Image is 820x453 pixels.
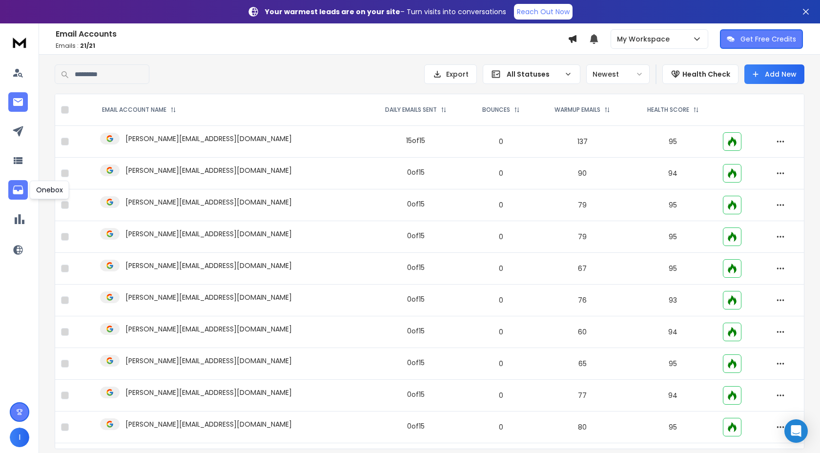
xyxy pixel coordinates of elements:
[586,64,650,84] button: Newest
[10,428,29,447] button: I
[407,263,425,272] div: 0 of 15
[56,28,568,40] h1: Email Accounts
[536,380,629,412] td: 77
[472,137,530,146] p: 0
[629,126,717,158] td: 95
[629,221,717,253] td: 95
[629,158,717,189] td: 94
[472,295,530,305] p: 0
[80,41,95,50] span: 21 / 21
[554,106,600,114] p: WARMUP EMAILS
[629,189,717,221] td: 95
[472,359,530,369] p: 0
[407,390,425,399] div: 0 of 15
[647,106,689,114] p: HEALTH SCORE
[472,422,530,432] p: 0
[30,181,69,199] div: Onebox
[629,316,717,348] td: 94
[629,412,717,443] td: 95
[740,34,796,44] p: Get Free Credits
[125,388,292,397] p: [PERSON_NAME][EMAIL_ADDRESS][DOMAIN_NAME]
[472,200,530,210] p: 0
[407,358,425,368] div: 0 of 15
[424,64,477,84] button: Export
[517,7,570,17] p: Reach Out Now
[536,158,629,189] td: 90
[536,253,629,285] td: 67
[536,348,629,380] td: 65
[536,221,629,253] td: 79
[472,327,530,337] p: 0
[56,42,568,50] p: Emails :
[472,391,530,400] p: 0
[125,165,292,175] p: [PERSON_NAME][EMAIL_ADDRESS][DOMAIN_NAME]
[407,294,425,304] div: 0 of 15
[784,419,808,443] div: Open Intercom Messenger
[406,136,425,145] div: 15 of 15
[629,348,717,380] td: 95
[472,232,530,242] p: 0
[407,421,425,431] div: 0 of 15
[407,326,425,336] div: 0 of 15
[265,7,400,17] strong: Your warmest leads are on your site
[407,167,425,177] div: 0 of 15
[472,168,530,178] p: 0
[125,229,292,239] p: [PERSON_NAME][EMAIL_ADDRESS][DOMAIN_NAME]
[629,380,717,412] td: 94
[10,33,29,51] img: logo
[472,264,530,273] p: 0
[744,64,804,84] button: Add New
[407,231,425,241] div: 0 of 15
[536,126,629,158] td: 137
[662,64,738,84] button: Health Check
[125,261,292,270] p: [PERSON_NAME][EMAIL_ADDRESS][DOMAIN_NAME]
[617,34,674,44] p: My Workspace
[125,324,292,334] p: [PERSON_NAME][EMAIL_ADDRESS][DOMAIN_NAME]
[514,4,573,20] a: Reach Out Now
[407,199,425,209] div: 0 of 15
[536,285,629,316] td: 76
[265,7,506,17] p: – Turn visits into conversations
[125,197,292,207] p: [PERSON_NAME][EMAIL_ADDRESS][DOMAIN_NAME]
[102,106,176,114] div: EMAIL ACCOUNT NAME
[125,292,292,302] p: [PERSON_NAME][EMAIL_ADDRESS][DOMAIN_NAME]
[629,285,717,316] td: 93
[536,316,629,348] td: 60
[507,69,560,79] p: All Statuses
[536,412,629,443] td: 80
[629,253,717,285] td: 95
[385,106,437,114] p: DAILY EMAILS SENT
[125,419,292,429] p: [PERSON_NAME][EMAIL_ADDRESS][DOMAIN_NAME]
[682,69,730,79] p: Health Check
[125,134,292,144] p: [PERSON_NAME][EMAIL_ADDRESS][DOMAIN_NAME]
[125,356,292,366] p: [PERSON_NAME][EMAIL_ADDRESS][DOMAIN_NAME]
[536,189,629,221] td: 79
[720,29,803,49] button: Get Free Credits
[482,106,510,114] p: BOUNCES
